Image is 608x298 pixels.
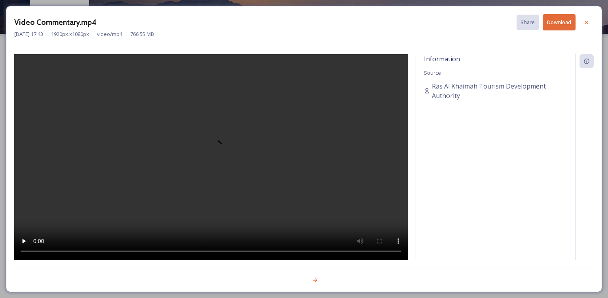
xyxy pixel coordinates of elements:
span: Information [424,55,460,63]
h3: Video Commentary.mp4 [14,17,97,28]
span: video/mp4 [97,30,122,38]
button: Share [517,15,539,30]
button: Download [543,14,576,30]
span: 766.55 MB [130,30,154,38]
span: Source [424,69,441,76]
span: [DATE] 17:43 [14,30,43,38]
span: Ras Al Khaimah Tourism Development Authority [432,81,567,100]
span: 1920 px x 1080 px [51,30,89,38]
